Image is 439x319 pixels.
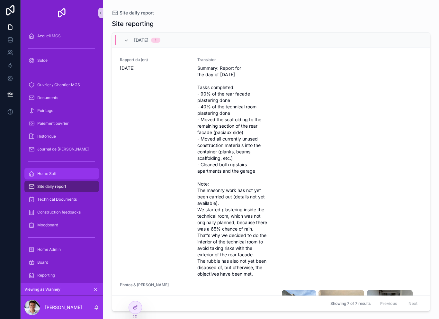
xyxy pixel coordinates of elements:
span: Paiement ouvrier [37,121,69,126]
a: Documents [24,92,99,104]
a: Paiement ouvrier [24,118,99,129]
span: Rapport du (en) [120,57,190,62]
span: Board [37,260,48,265]
a: Moodboard [24,219,99,231]
span: Summary: Report for the day of [DATE] Tasks completed: - 90% of the rear facade plastering done -... [197,65,267,277]
span: Accueil MGS [37,33,61,39]
span: Photos & [PERSON_NAME] [120,282,422,287]
span: Translator [197,57,267,62]
a: Solde [24,55,99,66]
span: Viewing as Vianney [24,287,60,292]
span: Ouvrier / Chantier MGS [37,82,80,87]
a: Reporting [24,269,99,281]
a: Ouvrier / Chantier MGS [24,79,99,91]
p: [PERSON_NAME] [45,304,82,311]
img: App logo [57,8,67,18]
span: Journal de [PERSON_NAME] [37,147,89,152]
a: Site daily report [112,10,154,16]
div: scrollable content [21,26,103,283]
a: Home Admin [24,244,99,255]
a: Construction feedbacks [24,206,99,218]
span: [DATE] [120,65,190,71]
a: Board [24,257,99,268]
span: Documents [37,95,58,100]
a: Site daily report [24,181,99,192]
span: Moodboard [37,223,58,228]
a: Technical Documents [24,194,99,205]
span: Home Admin [37,247,61,252]
span: Showing 7 of 7 results [330,301,371,306]
span: Solde [37,58,48,63]
a: Accueil MGS [24,30,99,42]
span: Historique [37,134,56,139]
a: Pointage [24,105,99,116]
span: Site daily report [37,184,66,189]
a: Journal de [PERSON_NAME] [24,143,99,155]
span: Reporting [37,273,55,278]
span: Construction feedbacks [37,210,81,215]
a: Home Safi [24,168,99,179]
span: [DATE] [134,37,148,43]
a: Historique [24,131,99,142]
span: Home Safi [37,171,56,176]
div: 1 [155,38,157,43]
span: Pointage [37,108,53,113]
span: Technical Documents [37,197,77,202]
h1: Site reporting [112,19,154,28]
span: Site daily report [120,10,154,16]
